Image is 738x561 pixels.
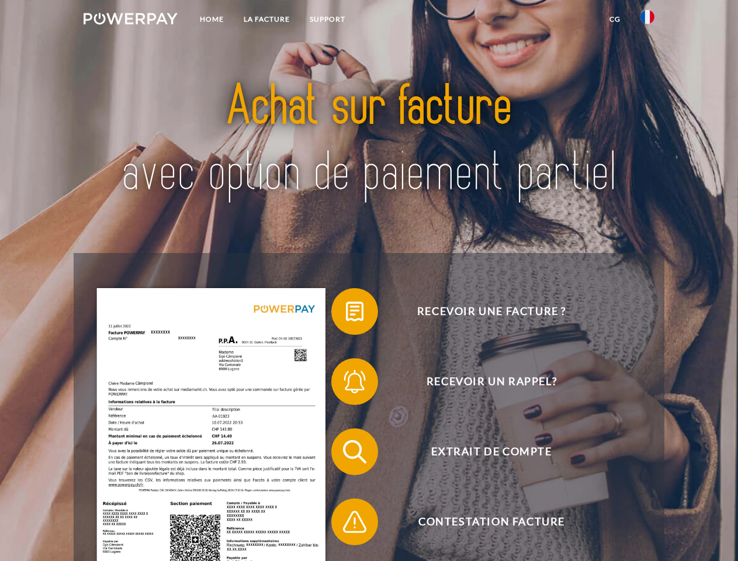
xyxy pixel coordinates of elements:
[340,297,369,326] img: qb_bill.svg
[331,498,635,545] button: Contestation Facture
[234,9,300,30] a: LA FACTURE
[340,437,369,466] img: qb_search.svg
[600,9,630,30] a: CG
[348,428,635,475] span: Extrait de compte
[331,288,635,335] button: Recevoir une facture ?
[640,10,654,24] img: fr
[300,9,355,30] a: Support
[348,288,635,335] span: Recevoir une facture ?
[190,9,234,30] a: Home
[348,498,635,545] span: Contestation Facture
[84,13,178,25] img: logo-powerpay-white.svg
[331,428,635,475] button: Extrait de compte
[340,367,369,396] img: qb_bell.svg
[112,56,626,224] img: title-powerpay_fr.svg
[331,358,635,405] button: Recevoir un rappel?
[348,358,635,405] span: Recevoir un rappel?
[340,507,369,536] img: qb_warning.svg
